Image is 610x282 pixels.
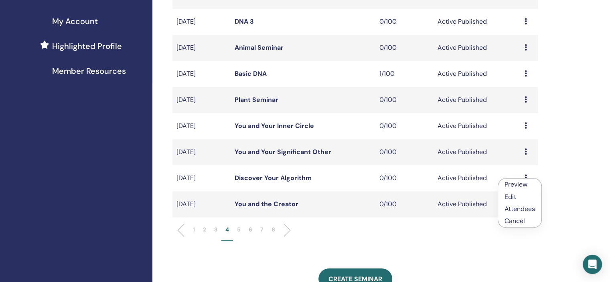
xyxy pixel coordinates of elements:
td: Active Published [434,87,521,113]
td: 0/100 [375,87,434,113]
td: Active Published [434,165,521,191]
td: Active Published [434,191,521,217]
span: Member Resources [52,65,126,77]
a: Basic DNA [235,69,267,78]
p: 1 [193,225,195,234]
td: [DATE] [172,87,231,113]
p: 2 [203,225,206,234]
span: Highlighted Profile [52,40,122,52]
td: [DATE] [172,165,231,191]
div: Open Intercom Messenger [583,255,602,274]
span: My Account [52,15,98,27]
a: DNA 3 [235,17,254,26]
td: [DATE] [172,35,231,61]
td: Active Published [434,113,521,139]
p: 4 [225,225,229,234]
a: Discover Your Algorithm [235,174,312,182]
p: 7 [260,225,263,234]
td: 0/100 [375,9,434,35]
a: You and Your Inner Circle [235,122,314,130]
p: 3 [214,225,217,234]
td: Active Published [434,139,521,165]
a: Plant Seminar [235,95,278,104]
a: You and the Creator [235,200,298,208]
td: [DATE] [172,113,231,139]
td: Active Published [434,9,521,35]
td: 0/100 [375,113,434,139]
a: Attendees [505,205,535,213]
td: [DATE] [172,9,231,35]
td: [DATE] [172,61,231,87]
td: [DATE] [172,139,231,165]
td: 0/100 [375,35,434,61]
a: Animal Seminar [235,43,284,52]
p: 8 [272,225,275,234]
td: 0/100 [375,139,434,165]
a: Edit [505,193,516,201]
td: 1/100 [375,61,434,87]
td: [DATE] [172,191,231,217]
a: Preview [505,180,527,189]
td: 0/100 [375,165,434,191]
p: Cancel [505,216,535,226]
td: Active Published [434,35,521,61]
a: You and Your Significant Other [235,148,331,156]
p: 5 [237,225,241,234]
td: Active Published [434,61,521,87]
p: 6 [249,225,252,234]
td: 0/100 [375,191,434,217]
